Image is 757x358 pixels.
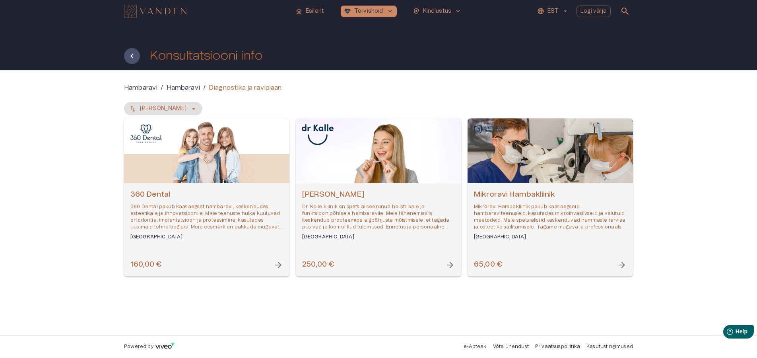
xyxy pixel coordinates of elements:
[586,344,633,349] a: Kasutustingimused
[130,203,283,231] p: 360 Dental pakub kaasaegset hambaravi, keskendudes esteetikale ja innovatsioonile. Meie teenuste ...
[124,102,202,115] button: [PERSON_NAME]
[354,7,383,15] p: Tervishoid
[344,8,351,15] span: ecg_heart
[474,203,627,231] p: Mikroravi Hambakliinik pakub kaasaegseid hambaraviteenuseid, kasutades mikroinvasiivseid ja valut...
[167,83,200,93] a: Hambaravi
[124,6,289,17] a: Navigate to homepage
[474,190,627,200] h6: Mikroravi Hambakliinik
[306,7,324,15] p: Esileht
[620,6,630,16] span: search
[292,6,328,17] button: homeEsileht
[124,343,153,350] p: Powered by
[302,259,334,270] h6: 250,00 €
[617,3,633,19] button: open search modal
[386,8,394,15] span: keyboard_arrow_down
[296,118,461,277] a: Open selected supplier available booking dates
[576,6,611,17] button: Logi välja
[302,124,334,145] img: dr Kalle logo
[140,104,186,113] p: [PERSON_NAME]
[161,83,163,93] p: /
[493,343,529,350] p: Võta ühendust
[474,124,505,135] img: Mikroravi Hambakliinik logo
[468,118,633,277] a: Open selected supplier available booking dates
[124,83,157,93] a: Hambaravi
[454,8,462,15] span: keyboard_arrow_down
[474,234,627,240] h6: [GEOGRAPHIC_DATA]
[124,48,140,64] button: Tagasi
[580,7,607,15] p: Logi välja
[341,6,397,17] button: ecg_heartTervishoidkeyboard_arrow_down
[295,8,303,15] span: home
[209,83,282,93] p: Diagnostika ja raviplaan
[535,344,580,349] a: Privaatsuspoliitika
[474,259,502,270] h6: 65,00 €
[203,83,206,93] p: /
[445,260,455,270] span: arrow_forward
[302,234,455,240] h6: [GEOGRAPHIC_DATA]
[410,6,465,17] button: health_and_safetyKindlustuskeyboard_arrow_down
[695,322,757,344] iframe: Help widget launcher
[302,203,455,231] p: Dr. Kalle kliinik on spetsialiseerunud holistilisele ja funktsioonipõhisele hambaravile. Meie läh...
[274,260,283,270] span: arrow_forward
[547,7,558,15] p: EST
[423,7,452,15] p: Kindlustus
[617,260,627,270] span: arrow_forward
[130,259,161,270] h6: 160,00 €
[302,190,455,200] h6: [PERSON_NAME]
[464,344,486,349] a: e-Apteek
[413,8,420,15] span: health_and_safety
[124,118,289,277] a: Open selected supplier available booking dates
[130,234,283,240] h6: [GEOGRAPHIC_DATA]
[130,124,162,143] img: 360 Dental logo
[536,6,570,17] button: EST
[124,5,186,17] img: Vanden logo
[130,190,283,200] h6: 360 Dental
[149,49,262,63] h1: Konsultatsiooni info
